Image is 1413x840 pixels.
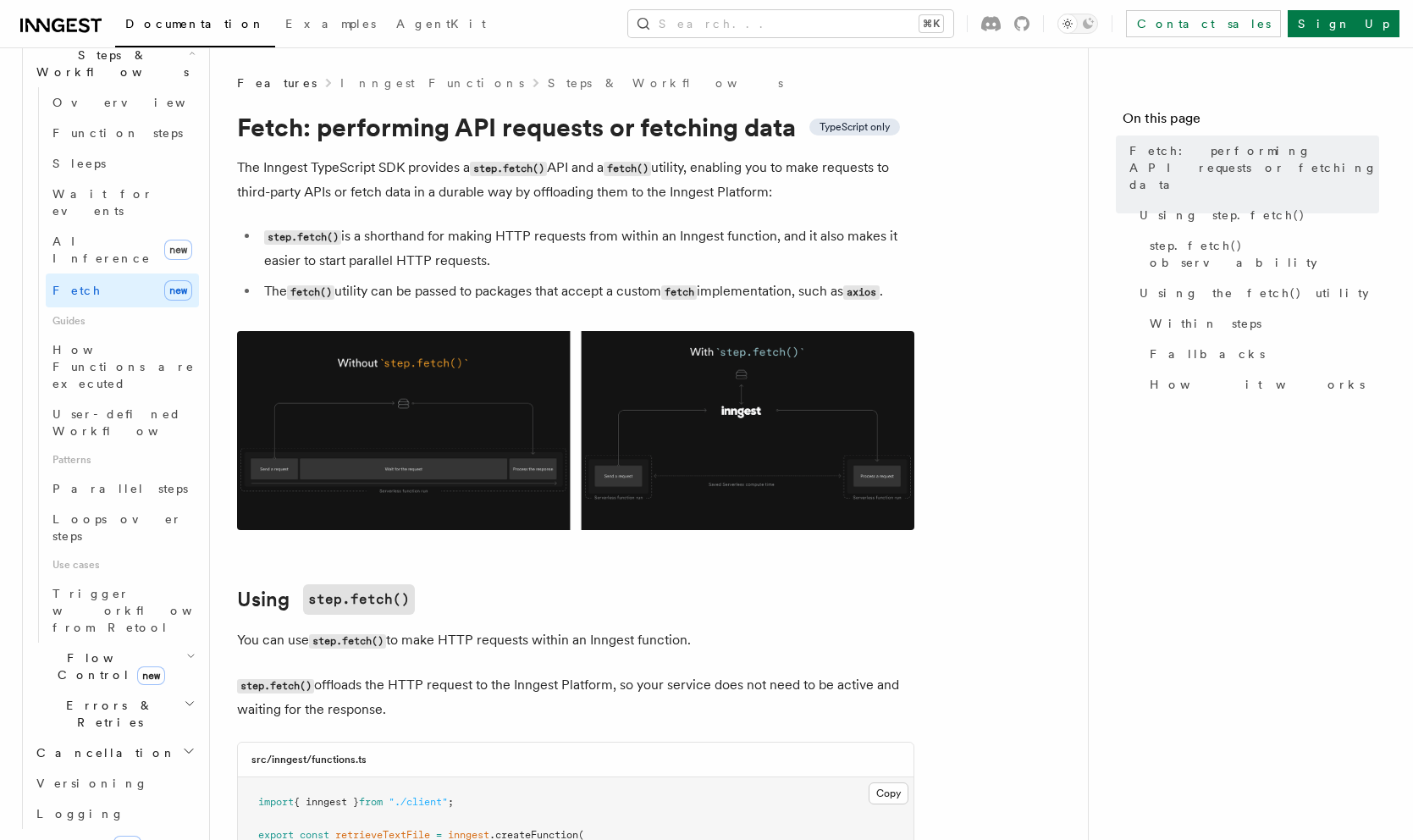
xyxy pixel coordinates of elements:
span: Cancellation [30,744,176,761]
span: Wait for events [52,187,153,218]
span: User-defined Workflows [52,407,205,438]
span: new [164,280,192,301]
span: Guides [46,307,199,334]
span: Using the fetch() utility [1140,285,1369,301]
span: Logging [36,807,124,821]
code: step.fetch() [237,679,314,694]
a: Parallel steps [46,473,199,504]
a: Overview [46,87,199,118]
a: How it works [1143,369,1379,400]
span: Parallel steps [52,482,188,495]
span: How it works [1150,376,1365,393]
a: Steps & Workflows [548,75,783,91]
a: Fetch: performing API requests or fetching data [1123,135,1379,200]
span: Documentation [125,17,265,30]
button: Errors & Retries [30,690,199,738]
code: step.fetch() [309,634,386,649]
span: Trigger workflows from Retool [52,587,239,634]
code: fetch() [604,162,651,176]
a: Sign Up [1288,10,1399,37]
button: Copy [869,782,908,804]
span: Using step.fetch() [1140,207,1305,224]
a: step.fetch() observability [1143,230,1379,278]
code: step.fetch() [303,584,415,615]
span: { inngest } [294,796,359,808]
li: is a shorthand for making HTTP requests from within an Inngest function, and it also makes it eas... [259,224,914,273]
span: Within steps [1150,315,1261,332]
span: Loops over steps [52,512,182,543]
code: step.fetch() [264,230,341,245]
span: TypeScript only [820,120,890,134]
span: Features [237,75,317,91]
a: Wait for events [46,179,199,226]
span: Fetch: performing API requests or fetching data [1129,142,1379,193]
span: Overview [52,96,227,109]
a: Within steps [1143,308,1379,339]
a: Documentation [115,5,275,47]
img: Using Fetch offloads the HTTP request to the Inngest Platform [237,331,914,530]
a: Usingstep.fetch() [237,584,415,615]
span: Use cases [46,551,199,578]
h1: Fetch: performing API requests or fetching data [237,112,914,142]
a: Examples [275,5,386,46]
a: Fetchnew [46,274,199,307]
a: AI Inferencenew [46,226,199,274]
code: axios [843,285,879,300]
a: User-defined Workflows [46,399,199,446]
a: Contact sales [1126,10,1281,37]
span: Examples [285,17,376,30]
a: Function steps [46,118,199,148]
span: Steps & Workflows [30,47,189,80]
span: AI Inference [52,235,151,265]
a: Inngest Functions [340,75,524,91]
p: You can use to make HTTP requests within an Inngest function. [237,628,914,653]
span: new [137,666,165,685]
code: fetch() [287,285,334,300]
span: "./client" [389,796,448,808]
button: Flow Controlnew [30,643,199,690]
span: AgentKit [396,17,486,30]
span: Fetch [52,284,102,297]
a: How Functions are executed [46,334,199,399]
div: Steps & Workflows [30,87,199,643]
a: Sleeps [46,148,199,179]
h3: src/inngest/functions.ts [251,753,367,766]
button: Cancellation [30,738,199,768]
a: Trigger workflows from Retool [46,578,199,643]
button: Search...⌘K [628,10,953,37]
span: How Functions are executed [52,343,195,390]
span: import [258,796,294,808]
span: Function steps [52,126,183,140]
a: Fallbacks [1143,339,1379,369]
p: The Inngest TypeScript SDK provides a API and a utility, enabling you to make requests to third-p... [237,156,914,204]
span: Versioning [36,776,148,790]
h4: On this page [1123,108,1379,135]
code: step.fetch() [470,162,547,176]
a: Logging [30,799,199,829]
code: fetch [661,285,697,300]
span: Fallbacks [1150,345,1265,362]
a: Using step.fetch() [1133,200,1379,230]
button: Steps & Workflows [30,40,199,87]
li: The utility can be passed to packages that accept a custom implementation, such as . [259,279,914,304]
span: Sleeps [52,157,106,170]
kbd: ⌘K [919,15,943,32]
span: from [359,796,383,808]
span: ; [448,796,454,808]
span: Errors & Retries [30,697,184,731]
p: offloads the HTTP request to the Inngest Platform, so your service does not need to be active and... [237,673,914,721]
span: new [164,240,192,260]
button: Toggle dark mode [1057,14,1098,34]
a: Using the fetch() utility [1133,278,1379,308]
a: Loops over steps [46,504,199,551]
a: Versioning [30,768,199,799]
span: Patterns [46,446,199,473]
span: step.fetch() observability [1150,237,1379,271]
div: Inngest Functions [14,9,199,829]
a: AgentKit [386,5,496,46]
span: Flow Control [30,649,186,683]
